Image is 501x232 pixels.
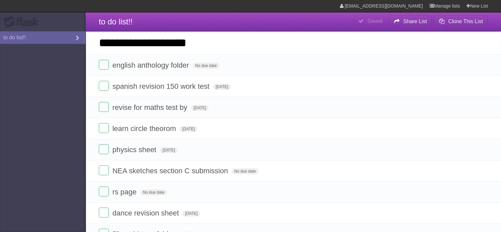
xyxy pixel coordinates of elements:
span: [DATE] [180,126,197,132]
b: Saved [367,18,382,24]
span: NEA sketches section C submission [112,167,230,175]
label: Done [99,81,109,91]
button: Share List [389,16,432,27]
button: Clone This List [433,16,488,27]
label: Done [99,165,109,175]
label: Done [99,123,109,133]
label: Done [99,144,109,154]
b: Share List [403,18,427,24]
b: Clone This List [448,18,483,24]
span: No due date [232,168,258,174]
label: Done [99,102,109,112]
span: revise for maths test by [112,103,189,112]
span: rs page [112,188,138,196]
span: to do list!! [99,17,133,26]
label: Done [99,208,109,217]
div: Flask [3,16,43,28]
span: physics sheet [112,146,158,154]
span: No due date [193,63,219,69]
span: learn circle theorom [112,124,178,133]
label: Done [99,60,109,70]
span: dance revision sheet [112,209,181,217]
span: english anthology folder [112,61,190,69]
span: [DATE] [191,105,209,111]
label: Done [99,186,109,196]
span: spanish revision 150 work test [112,82,211,90]
span: [DATE] [182,211,200,216]
span: [DATE] [213,84,231,90]
span: [DATE] [160,147,178,153]
span: No due date [140,189,167,195]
